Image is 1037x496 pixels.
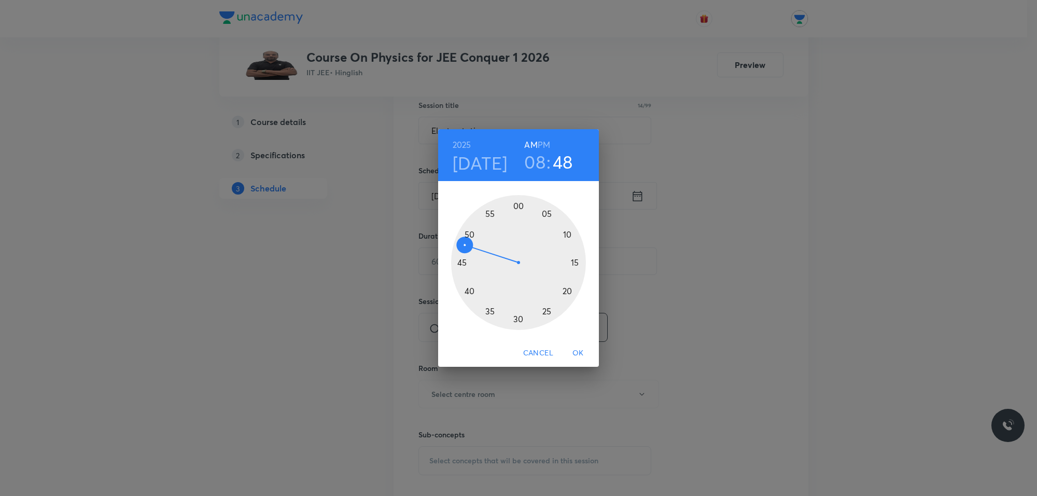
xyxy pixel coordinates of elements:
button: Cancel [519,343,557,363]
span: OK [566,347,591,360]
button: PM [538,137,550,152]
button: AM [524,137,537,152]
button: OK [562,343,595,363]
h3: : [546,151,551,173]
span: Cancel [523,347,553,360]
button: [DATE] [453,152,508,174]
button: 48 [553,151,573,173]
button: 2025 [453,137,471,152]
button: 08 [524,151,545,173]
